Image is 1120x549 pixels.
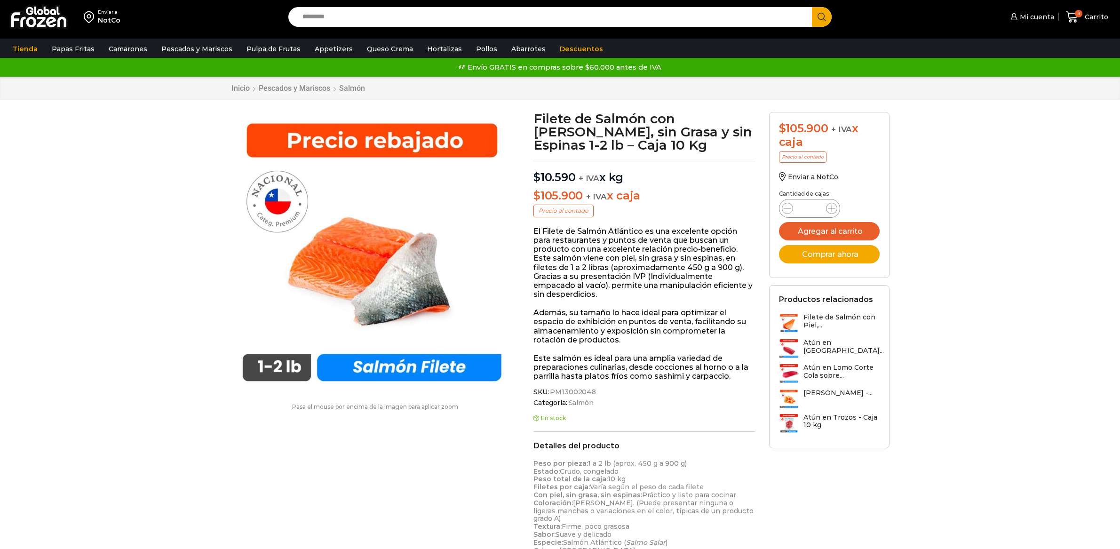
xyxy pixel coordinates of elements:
[779,121,786,135] span: $
[831,125,852,134] span: + IVA
[779,173,838,181] a: Enviar a NotCo
[533,522,562,531] strong: Textura:
[533,538,563,547] strong: Especie:
[779,222,880,240] button: Agregar al carrito
[533,205,594,217] p: Precio al contado
[231,404,520,410] p: Pasa el mouse por encima de la imagen para aplicar zoom
[567,399,594,407] a: Salmón
[47,40,99,58] a: Papas Fritas
[533,227,755,299] p: El Filete de Salmón Atlántico es una excelente opción para restaurantes y puntos de venta que bus...
[310,40,357,58] a: Appetizers
[533,530,556,539] strong: Sabor:
[803,313,880,329] h3: Filete de Salmón con Piel,...
[1064,6,1111,28] a: 3 Carrito
[533,499,573,507] strong: Coloración:
[779,151,826,163] p: Precio al contado
[1075,10,1082,17] span: 3
[231,112,513,394] img: filete salmon 1-2 libras
[339,84,365,93] a: Salmón
[362,40,418,58] a: Queso Crema
[779,414,880,434] a: Atún en Trozos - Caja 10 kg
[548,388,596,396] span: PM13002048
[579,174,599,183] span: + IVA
[533,441,755,450] h2: Detalles del producto
[258,84,331,93] a: Pescados y Mariscos
[779,389,873,409] a: [PERSON_NAME] -...
[98,16,120,25] div: NotCo
[779,245,880,263] button: Comprar ahora
[779,122,880,149] div: x caja
[533,467,560,476] strong: Estado:
[533,308,755,344] p: Además, su tamaño lo hace ideal para optimizar el espacio de exhibición en puntos de venta, facil...
[242,40,305,58] a: Pulpa de Frutas
[803,364,880,380] h3: Atún en Lomo Corte Cola sobre...
[555,40,608,58] a: Descuentos
[803,414,880,430] h3: Atún en Trozos - Caja 10 kg
[803,389,873,397] h3: [PERSON_NAME] -...
[533,112,755,151] h1: Filete de Salmón con [PERSON_NAME], sin Grasa y sin Espinas 1-2 lb – Caja 10 Kg
[533,189,755,203] p: x caja
[533,161,755,184] p: x kg
[779,121,828,135] bdi: 105.900
[533,170,575,184] bdi: 10.590
[533,491,642,499] strong: Con piel, sin grasa, sin espinas:
[779,191,880,197] p: Cantidad de cajas
[779,295,873,304] h2: Productos relacionados
[533,189,583,202] bdi: 105.900
[1082,12,1108,22] span: Carrito
[533,388,755,396] span: SKU:
[801,202,818,215] input: Product quantity
[533,189,540,202] span: $
[779,364,880,384] a: Atún en Lomo Corte Cola sobre...
[98,9,120,16] div: Enviar a
[8,40,42,58] a: Tienda
[1008,8,1054,26] a: Mi cuenta
[803,339,884,355] h3: Atún en [GEOGRAPHIC_DATA]...
[586,192,607,201] span: + IVA
[533,354,755,381] p: Este salmón es ideal para una amplia variedad de preparaciones culinarias, desde cocciones al hor...
[231,84,250,93] a: Inicio
[779,339,884,359] a: Atún en [GEOGRAPHIC_DATA]...
[533,170,540,184] span: $
[533,415,755,422] p: En stock
[533,459,588,468] strong: Peso por pieza:
[422,40,467,58] a: Hortalizas
[533,475,608,483] strong: Peso total de la caja:
[157,40,237,58] a: Pescados y Mariscos
[812,7,832,27] button: Search button
[507,40,550,58] a: Abarrotes
[1017,12,1054,22] span: Mi cuenta
[104,40,152,58] a: Camarones
[788,173,838,181] span: Enviar a NotCo
[84,9,98,25] img: address-field-icon.svg
[533,483,590,491] strong: Filetes por caja:
[231,84,365,93] nav: Breadcrumb
[533,399,755,407] span: Categoría:
[626,538,666,547] em: Salmo Salar
[471,40,502,58] a: Pollos
[779,313,880,334] a: Filete de Salmón con Piel,...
